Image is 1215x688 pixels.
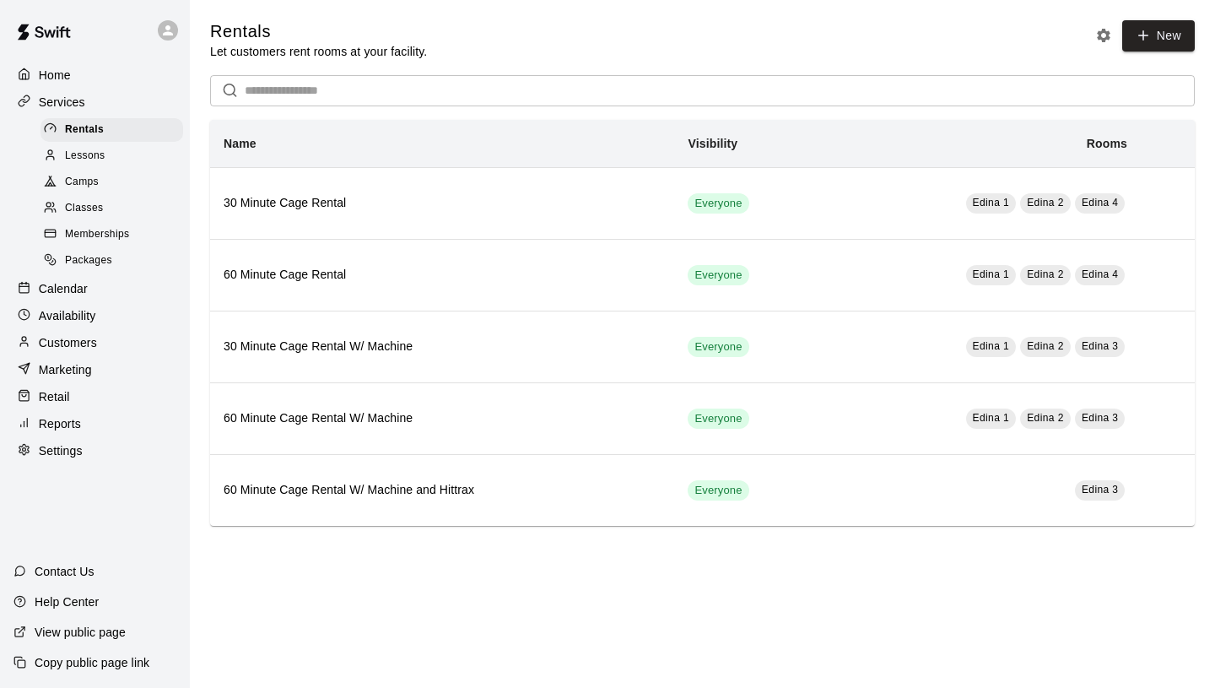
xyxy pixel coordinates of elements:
[688,337,748,357] div: This service is visible to all of your customers
[1082,484,1119,496] span: Edina 3
[13,357,176,382] a: Marketing
[40,222,190,248] a: Memberships
[40,171,183,194] div: Camps
[40,223,183,246] div: Memberships
[40,248,190,274] a: Packages
[39,307,96,324] p: Availability
[65,148,105,165] span: Lessons
[210,120,1195,526] table: simple table
[688,268,748,284] span: Everyone
[1091,23,1116,48] button: Rental settings
[688,409,748,429] div: This service is visible to all of your customers
[1082,197,1119,209] span: Edina 4
[1027,340,1064,352] span: Edina 2
[39,280,88,297] p: Calendar
[39,361,92,378] p: Marketing
[13,384,176,409] a: Retail
[39,388,70,405] p: Retail
[35,654,149,671] p: Copy public page link
[224,266,661,284] h6: 60 Minute Cage Rental
[973,412,1010,424] span: Edina 1
[224,194,661,213] h6: 30 Minute Cage Rental
[688,196,748,212] span: Everyone
[39,415,81,432] p: Reports
[224,481,661,500] h6: 60 Minute Cage Rental W/ Machine and Hittrax
[688,480,748,501] div: This service is visible to all of your customers
[40,196,190,222] a: Classes
[39,67,71,84] p: Home
[65,122,104,138] span: Rentals
[13,276,176,301] a: Calendar
[40,249,183,273] div: Packages
[224,137,256,150] b: Name
[40,197,183,220] div: Classes
[40,143,190,169] a: Lessons
[1027,197,1064,209] span: Edina 2
[1027,412,1064,424] span: Edina 2
[39,94,85,111] p: Services
[210,43,427,60] p: Let customers rent rooms at your facility.
[1087,137,1127,150] b: Rooms
[224,409,661,428] h6: 60 Minute Cage Rental W/ Machine
[688,193,748,214] div: This service is visible to all of your customers
[13,303,176,328] a: Availability
[35,563,94,580] p: Contact Us
[1082,268,1119,280] span: Edina 4
[1082,340,1119,352] span: Edina 3
[210,20,427,43] h5: Rentals
[224,338,661,356] h6: 30 Minute Cage Rental W/ Machine
[688,265,748,285] div: This service is visible to all of your customers
[39,442,83,459] p: Settings
[1122,20,1195,51] a: New
[973,340,1010,352] span: Edina 1
[13,411,176,436] a: Reports
[973,268,1010,280] span: Edina 1
[1082,412,1119,424] span: Edina 3
[40,116,190,143] a: Rentals
[39,334,97,351] p: Customers
[40,144,183,168] div: Lessons
[973,197,1010,209] span: Edina 1
[13,438,176,463] a: Settings
[688,137,737,150] b: Visibility
[65,226,129,243] span: Memberships
[65,200,103,217] span: Classes
[688,339,748,355] span: Everyone
[13,330,176,355] a: Customers
[65,174,99,191] span: Camps
[35,624,126,641] p: View public page
[1027,268,1064,280] span: Edina 2
[688,483,748,499] span: Everyone
[40,118,183,142] div: Rentals
[688,411,748,427] span: Everyone
[40,170,190,196] a: Camps
[13,89,176,115] a: Services
[65,252,112,269] span: Packages
[35,593,99,610] p: Help Center
[13,62,176,88] a: Home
